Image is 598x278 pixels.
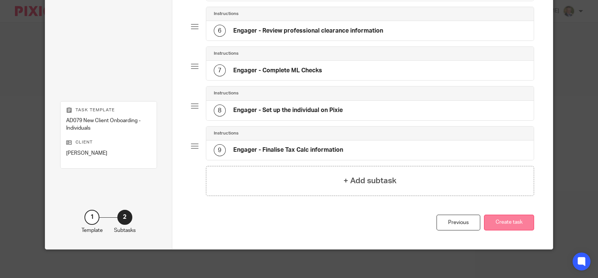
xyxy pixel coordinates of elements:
h4: Instructions [214,51,238,57]
h4: Instructions [214,90,238,96]
h4: Engager - Finalise Tax Calc information [233,146,343,154]
div: 2 [117,210,132,225]
p: Subtasks [114,227,136,234]
div: 8 [214,105,226,117]
p: Template [81,227,103,234]
h4: Engager - Complete ML Checks [233,67,322,75]
h4: Engager - Set up the individual on Pixie [233,106,343,114]
p: [PERSON_NAME] [66,149,151,157]
div: Previous [437,215,480,231]
button: Create task [484,215,534,231]
h4: Instructions [214,11,238,17]
p: Task template [66,107,151,113]
div: 9 [214,144,226,156]
p: AD079 New Client Onboarding - Individuals [66,117,151,132]
h4: + Add subtask [343,175,397,187]
h4: Engager - Review professional clearance information [233,27,383,35]
div: 7 [214,64,226,76]
div: 1 [84,210,99,225]
h4: Instructions [214,130,238,136]
p: Client [66,139,151,145]
div: 6 [214,25,226,37]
